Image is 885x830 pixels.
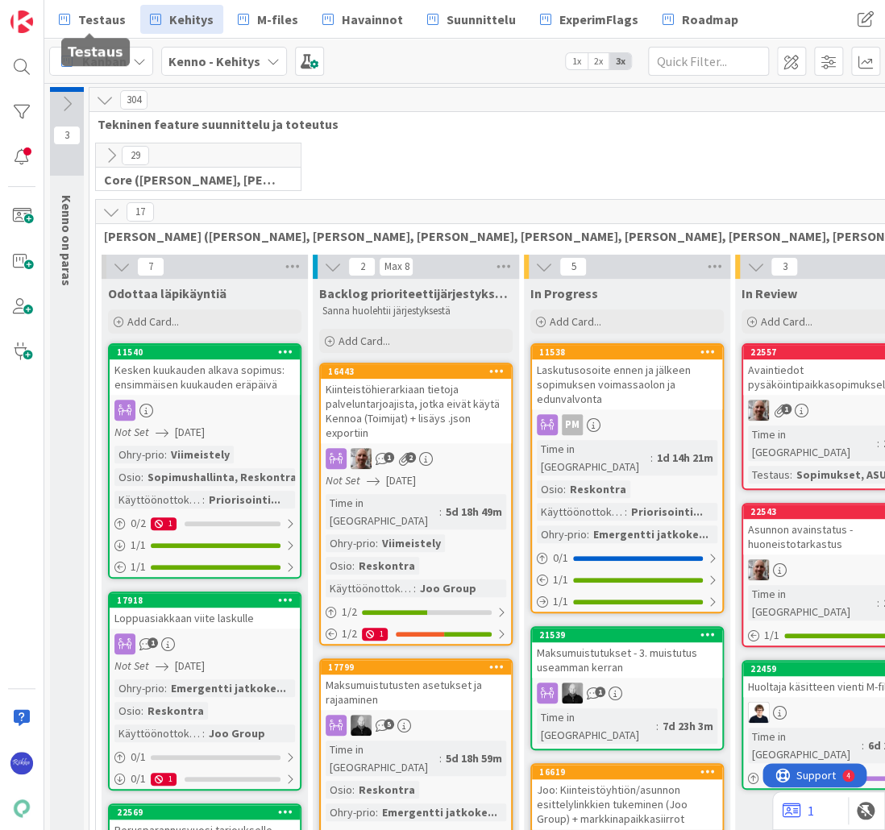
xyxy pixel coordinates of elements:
[566,53,588,69] span: 1x
[108,285,226,301] span: Odottaa läpikäyntiä
[589,525,713,543] div: Emergentti jatkoke...
[537,708,656,744] div: Time in [GEOGRAPHIC_DATA]
[439,749,442,767] span: :
[104,172,280,188] span: Core (Pasi, Jussi, JaakkoHä, Jyri, Leo, MikkoK, Väinö)
[326,803,376,821] div: Ohry-prio
[202,724,205,742] span: :
[532,642,722,678] div: Maksumuistutukset - 3. muistutus useamman kerran
[110,535,300,555] div: 1/1
[653,449,717,467] div: 1d 14h 21m
[748,585,877,620] div: Time in [GEOGRAPHIC_DATA]
[228,5,308,34] a: M-files
[748,400,769,421] img: VH
[319,363,513,645] a: 16443Kiinteistöhierarkiaan tietoja palveluntarjoajista, jotka eivät käytä Kennoa (Toimijat) + lis...
[10,797,33,820] img: avatar
[110,805,300,820] div: 22569
[748,728,862,763] div: Time in [GEOGRAPHIC_DATA]
[328,662,511,673] div: 17799
[537,503,625,521] div: Käyttöönottokriittisyys
[352,557,355,575] span: :
[384,263,409,271] div: Max 8
[532,765,722,829] div: 16619Joo: Kiinteistöyhtiön/asunnon esittelylinkkien tukeminen (Joo Group) + markkinapaikkasiirrot
[114,702,141,720] div: Osio
[137,257,164,276] span: 7
[34,2,73,22] span: Support
[321,660,511,710] div: 17799Maksumuistutusten asetukset ja rajaaminen
[537,480,563,498] div: Osio
[326,494,439,529] div: Time in [GEOGRAPHIC_DATA]
[862,737,864,754] span: :
[120,90,147,110] span: 304
[553,550,568,566] span: 0 / 1
[532,570,722,590] div: 1/1
[378,803,501,821] div: Emergentti jatkoke...
[342,625,357,642] span: 1 / 2
[164,446,167,463] span: :
[117,807,300,818] div: 22569
[122,146,149,165] span: 29
[384,719,394,729] span: 5
[321,379,511,443] div: Kiinteistöhierarkiaan tietoja palveluntarjoajista, jotka eivät käytä Kennoa (Toimijat) + lisäys ....
[559,10,638,29] span: ExperimFlags
[530,285,598,301] span: In Progress
[131,515,146,532] span: 0 / 2
[151,773,177,786] div: 1
[175,424,205,441] span: [DATE]
[595,687,605,697] span: 1
[321,660,511,674] div: 17799
[321,364,511,379] div: 16443
[141,468,143,486] span: :
[530,5,648,34] a: ExperimFlags
[682,10,738,29] span: Roadmap
[108,591,301,791] a: 17918Loppuasiakkaan viite laskulleNot Set[DATE]Ohry-prio:Emergentti jatkoke...Osio:ReskontraKäytt...
[413,579,416,597] span: :
[326,534,376,552] div: Ohry-prio
[167,679,290,697] div: Emergentti jatkoke...
[378,534,445,552] div: Viimeistely
[748,425,877,461] div: Time in [GEOGRAPHIC_DATA]
[143,702,208,720] div: Reskontra
[562,414,583,435] div: PM
[553,571,568,588] span: 1 / 1
[559,257,587,276] span: 5
[114,468,141,486] div: Osio
[326,741,439,776] div: Time in [GEOGRAPHIC_DATA]
[175,658,205,674] span: [DATE]
[169,10,214,29] span: Kehitys
[627,503,707,521] div: Priorisointi...
[405,452,416,463] span: 2
[748,466,790,483] div: Testaus
[110,593,300,608] div: 17918
[537,525,587,543] div: Ohry-prio
[532,345,722,359] div: 11538
[877,594,879,612] span: :
[131,770,146,787] span: 0 / 1
[442,503,506,521] div: 5d 18h 49m
[141,702,143,720] span: :
[348,257,376,276] span: 2
[68,44,123,60] h5: Testaus
[110,769,300,789] div: 0/11
[537,440,650,475] div: Time in [GEOGRAPHIC_DATA]
[625,503,627,521] span: :
[117,347,300,358] div: 11540
[202,491,205,508] span: :
[114,658,149,673] i: Not Set
[167,446,234,463] div: Viimeistely
[351,715,372,736] img: MV
[588,53,609,69] span: 2x
[114,491,202,508] div: Käyttöönottokriittisyys
[114,446,164,463] div: Ohry-prio
[877,434,879,452] span: :
[114,724,202,742] div: Käyttöönottokriittisyys
[313,5,413,34] a: Havainnot
[326,781,352,799] div: Osio
[659,717,717,735] div: 7d 23h 3m
[257,10,298,29] span: M-files
[110,345,300,359] div: 11540
[376,803,378,821] span: :
[110,345,300,395] div: 11540Kesken kuukauden alkava sopimus: ensimmäisen kuukauden eräpäivä
[49,5,135,34] a: Testaus
[59,195,75,286] span: Kenno on paras
[110,593,300,629] div: 17918Loppuasiakkaan viite laskulle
